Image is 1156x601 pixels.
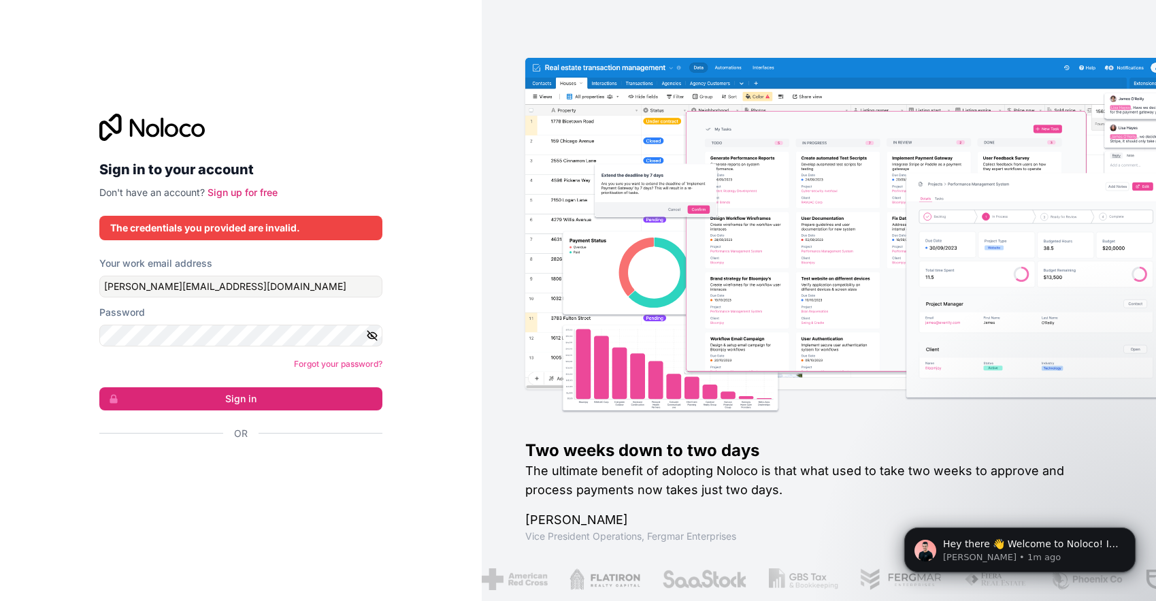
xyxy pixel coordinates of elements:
[99,276,382,297] input: Email address
[525,461,1112,500] h2: The ultimate benefit of adopting Noloco is that what used to take two weeks to approve and proces...
[294,359,382,369] a: Forgot your password?
[99,455,371,485] div: Se connecter avec Google. S'ouvre dans un nouvel onglet.
[752,568,821,590] img: /assets/gbstax-C-GtDUiK.png
[99,157,382,182] h2: Sign in to your account
[465,568,531,590] img: /assets/american-red-cross-BAupjrZR.png
[552,568,623,590] img: /assets/flatiron-C8eUkumj.png
[525,440,1112,461] h1: Two weeks down to two days
[884,499,1156,594] iframe: Intercom notifications message
[645,568,730,590] img: /assets/saastock-C6Zbiodz.png
[99,306,145,319] label: Password
[99,387,382,410] button: Sign in
[208,186,278,198] a: Sign up for free
[234,427,248,440] span: Or
[99,257,212,270] label: Your work email address
[525,530,1112,543] h1: Vice President Operations , Fergmar Enterprises
[99,325,382,346] input: Password
[93,455,378,485] iframe: Bouton "Se connecter avec Google"
[525,510,1112,530] h1: [PERSON_NAME]
[110,221,371,235] div: The credentials you provided are invalid.
[99,186,205,198] span: Don't have an account?
[843,568,926,590] img: /assets/fergmar-CudnrXN5.png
